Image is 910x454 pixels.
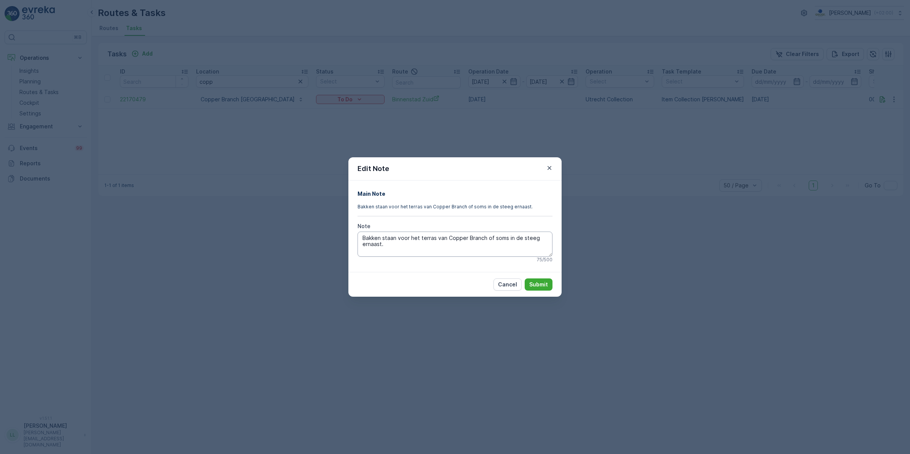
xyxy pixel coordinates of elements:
h4: Main Note [358,190,552,198]
p: Cancel [498,281,517,288]
p: Edit Note [358,163,389,174]
label: Note [358,223,370,229]
p: Bakken staan voor het terras van Copper Branch of soms in de steeg ernaast. [358,204,552,210]
textarea: Bakken staan voor het terras van Copper Branch of soms in de steeg ernaast. [358,232,552,257]
button: Submit [525,278,552,291]
p: 75 / 500 [537,257,552,263]
button: Cancel [493,278,522,291]
p: Submit [529,281,548,288]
